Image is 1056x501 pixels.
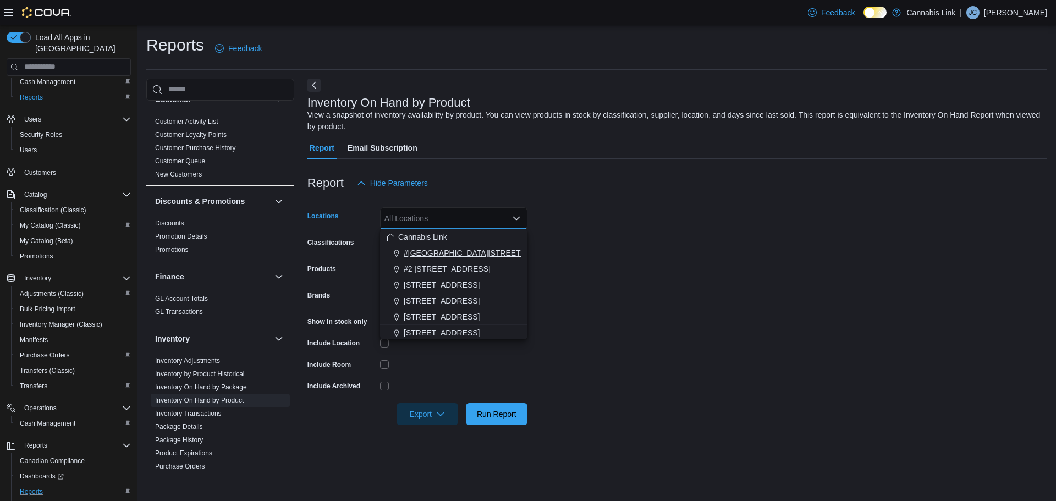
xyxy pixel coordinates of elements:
[15,485,47,498] a: Reports
[155,436,203,444] a: Package History
[155,131,227,139] a: Customer Loyalty Points
[11,202,135,218] button: Classification (Classic)
[146,115,294,185] div: Customer
[960,6,962,19] p: |
[370,178,428,189] span: Hide Parameters
[155,170,202,178] a: New Customers
[155,307,203,316] span: GL Transactions
[380,245,527,261] button: #[GEOGRAPHIC_DATA][STREET_ADDRESS]
[155,475,179,484] span: Reorder
[11,469,135,484] a: Dashboards
[307,96,470,109] h3: Inventory On Hand by Product
[11,484,135,499] button: Reports
[20,78,75,86] span: Cash Management
[15,485,131,498] span: Reports
[404,263,491,274] span: #2 [STREET_ADDRESS]
[969,6,977,19] span: JC
[15,234,78,247] a: My Catalog (Beta)
[15,454,131,467] span: Canadian Compliance
[307,265,336,273] label: Products
[15,203,91,217] a: Classification (Classic)
[11,378,135,394] button: Transfers
[228,43,262,54] span: Feedback
[155,449,212,457] a: Product Expirations
[11,74,135,90] button: Cash Management
[15,75,80,89] a: Cash Management
[15,454,89,467] a: Canadian Compliance
[20,439,52,452] button: Reports
[11,286,135,301] button: Adjustments (Classic)
[11,453,135,469] button: Canadian Compliance
[11,127,135,142] button: Security Roles
[24,441,47,450] span: Reports
[20,113,131,126] span: Users
[155,117,218,126] span: Customer Activity List
[11,142,135,158] button: Users
[24,190,47,199] span: Catalog
[2,187,135,202] button: Catalog
[155,423,203,431] a: Package Details
[155,245,189,254] span: Promotions
[146,34,204,56] h1: Reports
[11,332,135,348] button: Manifests
[155,397,244,404] a: Inventory On Hand by Product
[15,379,52,393] a: Transfers
[11,249,135,264] button: Promotions
[155,157,205,166] span: Customer Queue
[155,196,270,207] button: Discounts & Promotions
[20,439,131,452] span: Reports
[211,37,266,59] a: Feedback
[155,232,207,241] span: Promotion Details
[155,356,220,365] span: Inventory Adjustments
[20,272,56,285] button: Inventory
[20,236,73,245] span: My Catalog (Beta)
[906,6,955,19] p: Cannabis Link
[155,370,245,378] a: Inventory by Product Historical
[15,287,88,300] a: Adjustments (Classic)
[146,217,294,261] div: Discounts & Promotions
[31,32,131,54] span: Load All Apps in [GEOGRAPHIC_DATA]
[155,144,236,152] a: Customer Purchase History
[307,291,330,300] label: Brands
[24,274,51,283] span: Inventory
[24,404,57,412] span: Operations
[20,146,37,155] span: Users
[380,293,527,309] button: [STREET_ADDRESS]
[20,382,47,390] span: Transfers
[155,476,179,483] a: Reorder
[272,195,285,208] button: Discounts & Promotions
[2,271,135,286] button: Inventory
[146,292,294,323] div: Finance
[155,233,207,240] a: Promotion Details
[20,419,75,428] span: Cash Management
[15,349,74,362] a: Purchase Orders
[15,75,131,89] span: Cash Management
[15,302,80,316] a: Bulk Pricing Import
[155,170,202,179] span: New Customers
[307,360,351,369] label: Include Room
[310,137,334,159] span: Report
[11,90,135,105] button: Reports
[2,112,135,127] button: Users
[15,219,131,232] span: My Catalog (Classic)
[20,487,43,496] span: Reports
[155,333,190,344] h3: Inventory
[15,302,131,316] span: Bulk Pricing Import
[15,364,131,377] span: Transfers (Classic)
[155,196,245,207] h3: Discounts & Promotions
[155,333,270,344] button: Inventory
[155,157,205,165] a: Customer Queue
[348,137,417,159] span: Email Subscription
[864,7,887,18] input: Dark Mode
[155,383,247,391] a: Inventory On Hand by Package
[155,396,244,405] span: Inventory On Hand by Product
[15,250,58,263] a: Promotions
[20,401,61,415] button: Operations
[404,295,480,306] span: [STREET_ADDRESS]
[15,333,52,346] a: Manifests
[20,206,86,214] span: Classification (Classic)
[380,309,527,325] button: [STREET_ADDRESS]
[155,118,218,125] a: Customer Activity List
[512,214,521,223] button: Close list of options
